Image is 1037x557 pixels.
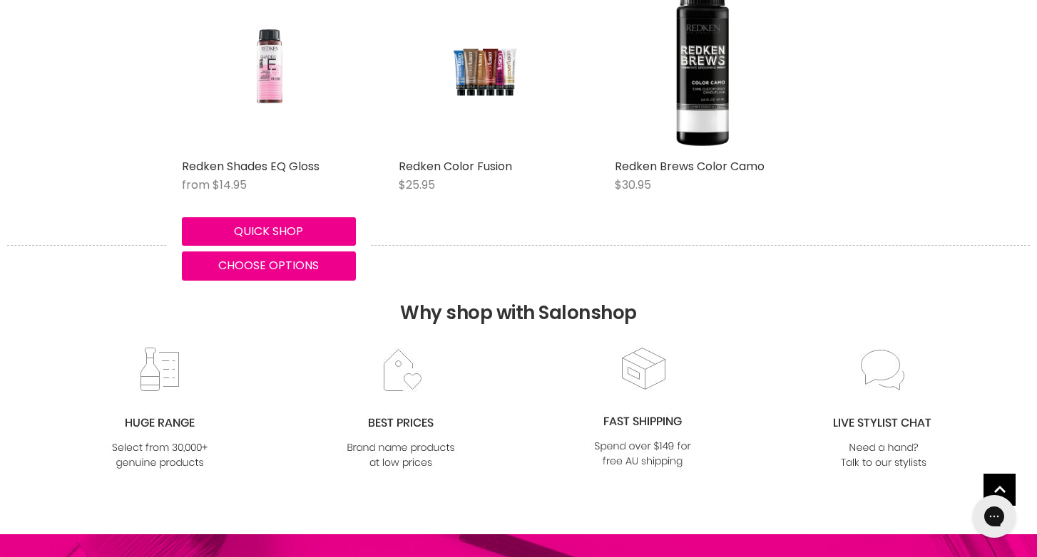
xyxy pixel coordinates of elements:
[213,177,247,193] span: $14.95
[826,347,941,472] img: chat_c0a1c8f7-3133-4fc6-855f-7264552747f6.jpg
[399,158,512,175] a: Redken Color Fusion
[182,217,356,246] button: Quick shop
[102,347,218,472] img: range2_8cf790d4-220e-469f-917d-a18fed3854b6.jpg
[615,177,651,193] span: $30.95
[182,158,320,175] a: Redken Shades EQ Gloss
[615,158,765,175] a: Redken Brews Color Camo
[984,474,1016,511] span: Back to top
[585,345,700,470] img: fast.jpg
[182,177,210,193] span: from
[399,177,435,193] span: $25.95
[984,474,1016,506] a: Back to top
[966,490,1023,543] iframe: Gorgias live chat messenger
[218,257,319,274] span: Choose options
[343,347,459,472] img: prices.jpg
[182,251,356,280] button: Choose options
[7,245,1030,345] h2: Why shop with Salonshop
